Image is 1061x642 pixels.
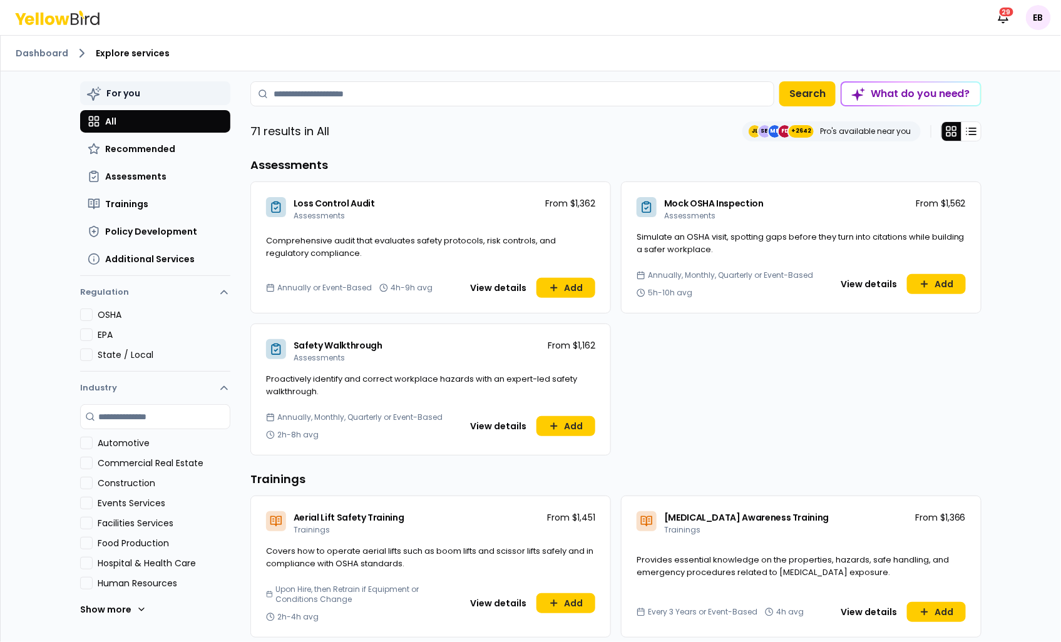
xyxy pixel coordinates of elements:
[664,511,829,524] span: [MEDICAL_DATA] Awareness Training
[294,511,404,524] span: Aerial Lift Safety Training
[106,87,140,99] span: For you
[98,577,230,589] label: Human Resources
[105,115,116,128] span: All
[266,235,556,259] span: Comprehensive audit that evaluates safety protocols, risk controls, and regulatory compliance.
[779,125,791,138] span: FD
[759,125,771,138] span: SB
[648,270,813,280] span: Annually, Monthly, Quarterly or Event-Based
[98,497,230,509] label: Events Services
[791,125,811,138] span: +2642
[266,373,577,397] span: Proactively identify and correct workplace hazards with an expert-led safety walkthrough.
[16,46,1046,61] nav: breadcrumb
[80,308,230,371] div: Regulation
[294,197,375,210] span: Loss Control Audit
[98,557,230,569] label: Hospital & Health Care
[391,283,433,293] span: 4h-9h avg
[907,274,966,294] button: Add
[266,545,593,569] span: Covers how to operate aerial lifts such as boom lifts and scissor lifts safely and in compliance ...
[98,517,230,529] label: Facilities Services
[105,225,197,238] span: Policy Development
[536,593,595,613] button: Add
[80,248,230,270] button: Additional Services
[916,197,966,210] p: From $1,562
[98,349,230,361] label: State / Local
[80,110,230,133] button: All
[80,81,230,105] button: For you
[98,477,230,489] label: Construction
[275,584,458,604] span: Upon Hire, then Retrain if Equipment or Conditions Change
[80,372,230,404] button: Industry
[105,170,167,183] span: Assessments
[98,308,230,321] label: OSHA
[98,537,230,549] label: Food Production
[294,524,330,535] span: Trainings
[250,123,329,140] p: 71 results in All
[98,437,230,449] label: Automotive
[80,138,230,160] button: Recommended
[820,126,911,136] p: Pro's available near you
[1026,5,1051,30] span: EB
[769,125,781,138] span: MB
[833,602,905,622] button: View details
[664,524,700,535] span: Trainings
[648,607,757,617] span: Every 3 Years or Event-Based
[779,81,836,106] button: Search
[80,404,230,632] div: Industry
[664,210,715,221] span: Assessments
[277,430,319,440] span: 2h-8h avg
[277,612,319,622] span: 2h-4h avg
[80,193,230,215] button: Trainings
[648,288,692,298] span: 5h-10h avg
[98,329,230,341] label: EPA
[776,607,804,617] span: 4h avg
[250,471,982,488] h3: Trainings
[105,143,175,155] span: Recommended
[463,593,534,613] button: View details
[80,165,230,188] button: Assessments
[545,197,595,210] p: From $1,362
[637,231,965,255] span: Simulate an OSHA visit, spotting gaps before they turn into citations while building a safer work...
[536,278,595,298] button: Add
[536,416,595,436] button: Add
[841,81,982,106] button: What do you need?
[80,220,230,243] button: Policy Development
[637,554,949,578] span: Provides essential knowledge on the properties, hazards, safe handling, and emergency procedures ...
[915,511,966,524] p: From $1,366
[277,412,443,422] span: Annually, Monthly, Quarterly or Event-Based
[294,210,345,221] span: Assessments
[749,125,761,138] span: JL
[96,47,170,59] span: Explore services
[105,253,195,265] span: Additional Services
[907,602,966,622] button: Add
[294,339,382,352] span: Safety Walkthrough
[16,47,68,59] a: Dashboard
[842,83,980,105] div: What do you need?
[80,597,146,622] button: Show more
[250,156,982,174] h3: Assessments
[277,283,372,293] span: Annually or Event-Based
[547,511,595,524] p: From $1,451
[105,198,148,210] span: Trainings
[294,352,345,363] span: Assessments
[664,197,764,210] span: Mock OSHA Inspection
[463,416,534,436] button: View details
[548,339,595,352] p: From $1,162
[998,6,1015,18] div: 29
[463,278,534,298] button: View details
[833,274,905,294] button: View details
[991,5,1016,30] button: 29
[98,457,230,469] label: Commercial Real Estate
[80,281,230,308] button: Regulation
